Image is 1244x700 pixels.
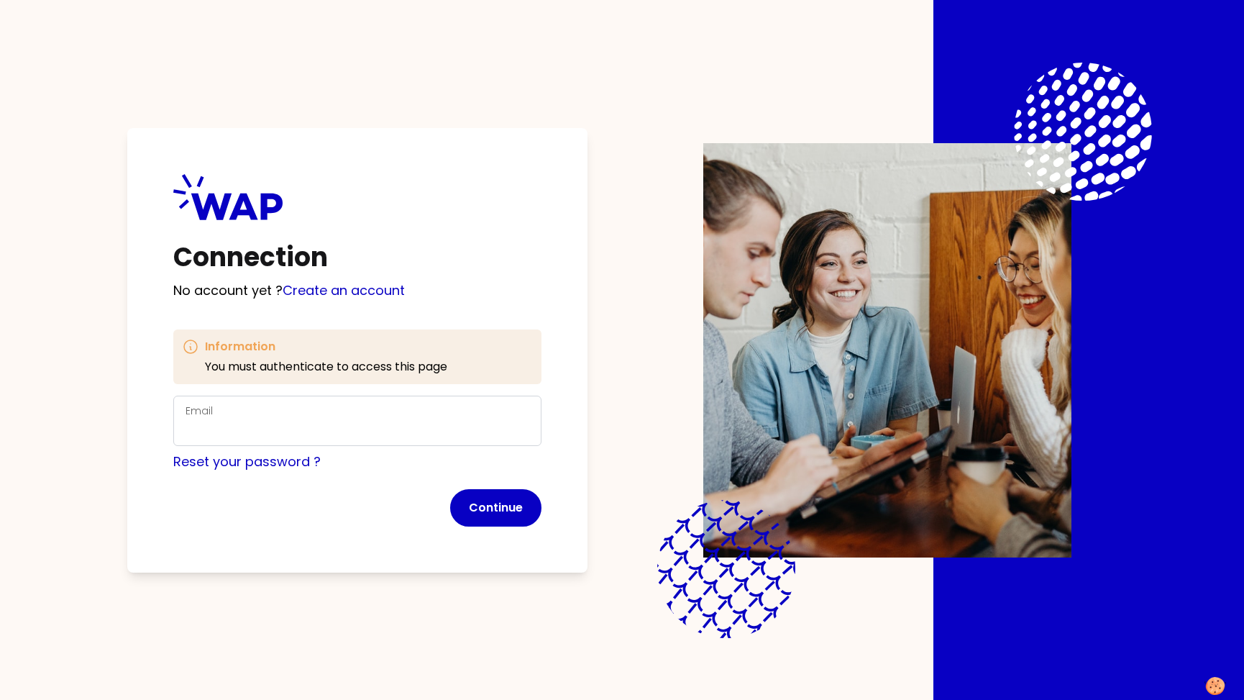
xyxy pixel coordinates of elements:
[173,453,321,471] a: Reset your password ?
[173,243,541,272] h1: Connection
[703,143,1071,558] img: Description
[283,281,405,299] a: Create an account
[205,338,447,355] h3: Information
[186,404,213,418] label: Email
[450,489,541,527] button: Continue
[173,281,541,301] p: No account yet ?
[205,358,447,376] p: You must authenticate to access this page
